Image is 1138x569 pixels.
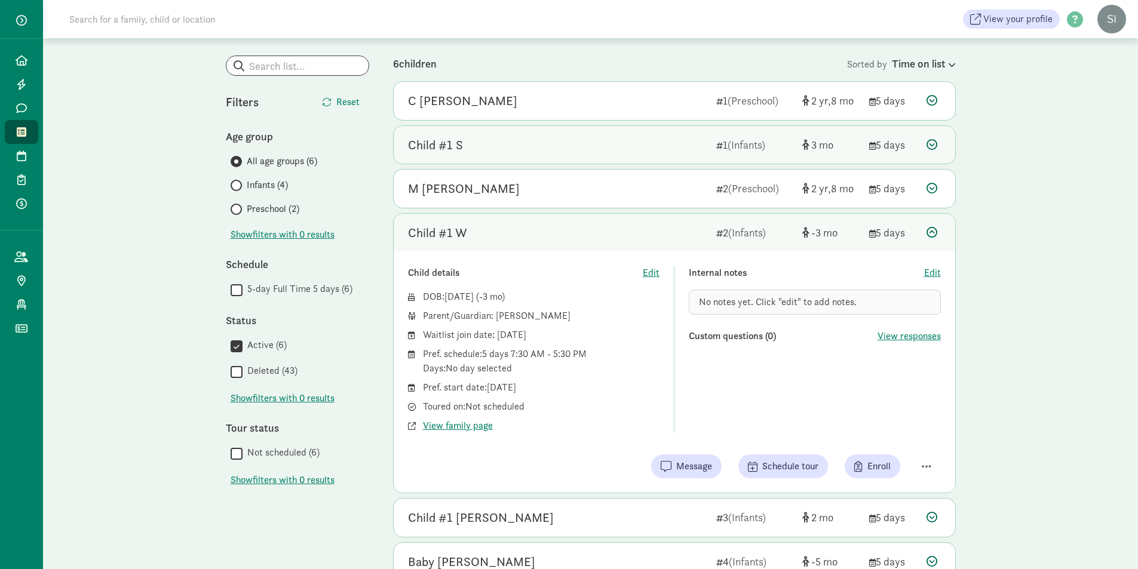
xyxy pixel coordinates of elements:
a: View your profile [963,10,1060,29]
span: Show filters with 0 results [231,391,335,405]
button: Schedule tour [738,454,828,478]
span: Show filters with 0 results [231,473,335,487]
div: Internal notes [689,266,924,280]
span: (Preschool) [728,94,778,107]
div: Age group [226,128,369,144]
span: -5 [811,555,838,568]
span: Preschool (2) [247,202,299,216]
div: Child details [408,266,643,280]
div: 5 days [869,509,917,525]
span: (Preschool) [728,182,779,195]
div: Toured on: Not scheduled [423,399,660,414]
label: Not scheduled (6) [243,445,320,460]
div: Child #1 S [408,136,463,155]
div: Sorted by [847,56,956,72]
span: 2 [811,182,831,195]
input: Search list... [226,56,369,75]
span: 3 [811,138,833,152]
div: Child #1 W [408,223,467,242]
span: Infants (4) [247,178,288,192]
button: Edit [924,266,941,280]
div: 6 children [393,56,847,72]
span: 8 [831,94,854,107]
span: No notes yet. Click "edit" to add notes. [699,296,857,308]
button: View family page [423,419,493,433]
label: 5-day Full Time 5 days (6) [243,282,352,296]
input: Search for a family, child or location [62,7,397,31]
div: 2 [716,224,793,241]
button: Message [651,454,722,478]
div: Waitlist join date: [DATE] [423,328,660,342]
button: Showfilters with 0 results [231,227,335,242]
span: Message [676,459,712,473]
div: 5 days [869,93,917,109]
div: Custom questions (0) [689,329,878,343]
div: 5 days [869,180,917,196]
button: Enroll [845,454,900,478]
button: Edit [643,266,660,280]
div: 2 [716,180,793,196]
button: Reset [312,90,369,114]
span: [DATE] [444,290,474,303]
label: Deleted (43) [243,364,297,378]
span: (Infants) [728,226,766,239]
div: 3 [716,509,793,525]
button: Showfilters with 0 results [231,391,335,405]
div: Parent/Guardian: [PERSON_NAME] [423,309,660,323]
div: 5 days [869,224,917,241]
span: -3 [479,290,502,303]
span: All age groups (6) [247,154,317,168]
span: (Infants) [728,510,766,524]
div: Schedule [226,256,369,272]
div: 5 days [869,137,917,153]
div: [object Object] [802,93,860,109]
div: [object Object] [802,137,860,153]
span: Show filters with 0 results [231,227,335,242]
div: [object Object] [802,180,860,196]
div: Filters [226,93,297,111]
span: (Infants) [729,555,766,568]
span: 8 [831,182,854,195]
span: 2 [811,510,833,524]
div: DOB: ( ) [423,290,660,304]
label: Active (6) [243,338,287,352]
span: (Infants) [728,138,765,152]
div: Status [226,312,369,328]
div: Time on list [892,56,956,72]
div: [object Object] [802,224,860,241]
button: Showfilters with 0 results [231,473,335,487]
div: Pref. start date: [DATE] [423,380,660,395]
div: M Trost [408,179,520,198]
div: 1 [716,93,793,109]
span: 2 [811,94,831,107]
button: View responses [878,329,941,343]
span: Enroll [867,459,891,473]
span: Schedule tour [762,459,818,473]
div: C Trost [408,91,517,110]
div: Child #1 Peter [408,508,554,527]
div: [object Object] [802,509,860,525]
span: View your profile [983,12,1053,26]
iframe: Chat Widget [1078,512,1138,569]
div: Tour status [226,420,369,436]
span: Reset [336,95,360,109]
div: 1 [716,137,793,153]
div: Pref. schedule: 5 days 7:30 AM - 5:30 PM Days: No day selected [423,347,660,376]
span: -3 [811,226,838,239]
